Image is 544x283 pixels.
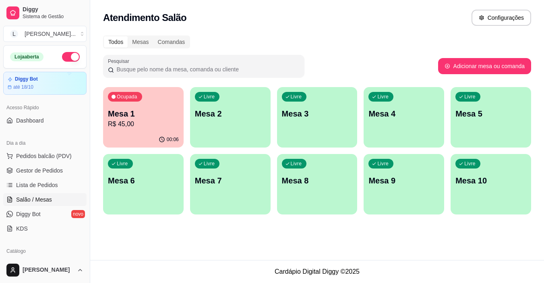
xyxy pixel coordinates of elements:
[16,196,52,204] span: Salão / Mesas
[25,30,76,38] div: [PERSON_NAME] ...
[3,150,87,162] button: Pedidos balcão (PDV)
[277,87,358,148] button: LivreMesa 3
[108,119,179,129] p: R$ 45,00
[190,154,271,214] button: LivreMesa 7
[103,87,184,148] button: OcupadaMesa 1R$ 45,0000:06
[472,10,531,26] button: Configurações
[291,160,302,167] p: Livre
[3,137,87,150] div: Dia a dia
[190,87,271,148] button: LivreMesa 2
[117,94,137,100] p: Ocupada
[117,160,128,167] p: Livre
[368,108,439,119] p: Mesa 4
[455,175,526,186] p: Mesa 10
[108,108,179,119] p: Mesa 1
[16,166,63,175] span: Gestor de Pedidos
[15,76,38,82] article: Diggy Bot
[23,266,74,274] span: [PERSON_NAME]
[377,160,389,167] p: Livre
[3,114,87,127] a: Dashboard
[438,58,531,74] button: Adicionar mesa ou comanda
[277,154,358,214] button: LivreMesa 8
[16,225,28,233] span: KDS
[3,222,87,235] a: KDS
[195,175,266,186] p: Mesa 7
[23,13,83,20] span: Sistema de Gestão
[3,193,87,206] a: Salão / Mesas
[451,154,531,214] button: LivreMesa 10
[108,58,132,65] label: Pesquisar
[16,181,58,189] span: Lista de Pedidos
[13,84,33,90] article: até 18/10
[204,160,215,167] p: Livre
[3,260,87,280] button: [PERSON_NAME]
[128,36,153,48] div: Mesas
[10,30,18,38] span: L
[464,94,476,100] p: Livre
[3,179,87,191] a: Lista de Pedidos
[195,108,266,119] p: Mesa 2
[3,208,87,221] a: Diggy Botnovo
[3,3,87,23] a: DiggySistema de Gestão
[451,87,531,148] button: LivreMesa 5
[114,65,300,73] input: Pesquisar
[455,108,526,119] p: Mesa 5
[16,210,41,218] span: Diggy Bot
[103,11,186,24] h2: Atendimento Salão
[153,36,190,48] div: Comandas
[108,175,179,186] p: Mesa 6
[62,52,80,62] button: Alterar Status
[23,6,83,13] span: Diggy
[364,154,444,214] button: LivreMesa 9
[104,36,128,48] div: Todos
[282,108,353,119] p: Mesa 3
[3,164,87,177] a: Gestor de Pedidos
[90,260,544,283] footer: Cardápio Digital Diggy © 2025
[204,94,215,100] p: Livre
[291,94,302,100] p: Livre
[464,160,476,167] p: Livre
[368,175,439,186] p: Mesa 9
[282,175,353,186] p: Mesa 8
[3,245,87,258] div: Catálogo
[167,136,179,143] p: 00:06
[16,152,72,160] span: Pedidos balcão (PDV)
[103,154,184,214] button: LivreMesa 6
[377,94,389,100] p: Livre
[364,87,444,148] button: LivreMesa 4
[16,117,44,125] span: Dashboard
[10,52,43,61] div: Loja aberta
[3,26,87,42] button: Select a team
[3,101,87,114] div: Acesso Rápido
[3,72,87,95] a: Diggy Botaté 18/10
